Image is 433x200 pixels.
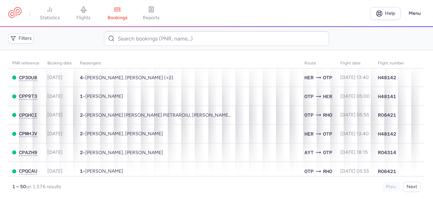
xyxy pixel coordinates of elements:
[382,182,400,192] button: Prev.
[304,149,314,156] span: AYT
[340,131,369,137] span: [DATE] 13:40
[80,112,83,118] span: 2
[8,58,43,68] th: PNR reference
[304,111,314,119] span: OTP
[80,131,83,136] span: 2
[378,112,396,118] span: RO6421
[340,93,370,99] span: [DATE] 05:00
[378,168,396,175] span: RO6421
[47,149,63,155] span: [DATE]
[33,6,67,21] a: statistics
[19,112,37,118] button: CPQHCI
[85,131,163,137] span: Cristina Marinela ZAMFIR, Alexandros PASHOLLARI
[304,168,314,175] span: OTP
[323,111,332,119] span: RHO
[323,149,332,156] span: OTP
[378,93,396,100] span: H48141
[378,131,396,137] span: H48142
[8,33,34,44] button: Filters
[76,58,300,68] th: Passengers
[340,75,369,80] span: [DATE] 13:40
[385,11,395,16] span: Help
[323,130,332,138] span: OTP
[405,7,425,20] button: Menu
[19,93,37,99] button: CPP9T3
[85,112,269,118] span: Maria Malvina PIETRAROIU, Mihai Iulian RADUTA
[85,168,123,174] span: Ionut DRAGNEA MIU
[26,184,61,190] span: on 1,576 results
[47,168,63,174] span: [DATE]
[340,149,368,155] span: [DATE] 18:15
[85,75,173,81] span: Iulian DRUMEA, Bianca DRUMEA, Oana Maria DRUMEA, Victor Stefan DRUMEA
[12,184,26,190] strong: 1 – 50
[19,75,37,81] button: CP3OU8
[304,130,314,138] span: HER
[19,150,37,155] button: CPAZH9
[85,93,123,99] span: Oleksandr KUNITSYN
[40,15,60,21] span: statistics
[378,149,396,156] span: RO4314
[47,131,63,137] span: [DATE]
[100,6,134,21] a: bookings
[323,74,332,81] span: OTP
[19,168,37,174] button: CPQCAU
[80,93,123,99] span: •
[76,15,91,21] span: flights
[336,58,374,68] th: flight date
[143,15,160,21] span: reports
[340,112,369,118] span: [DATE] 05:55
[19,36,32,41] span: Filters
[47,93,63,99] span: [DATE]
[80,168,83,174] span: 1
[19,131,37,137] button: CPMHJV
[340,168,369,174] span: [DATE] 05:55
[80,131,163,137] span: •
[323,168,332,175] span: RHO
[47,75,63,80] span: [DATE]
[370,7,401,20] a: Help
[304,74,314,81] span: HER
[80,93,83,99] span: 1
[300,58,336,68] th: Route
[80,150,83,155] span: 2
[19,75,37,80] span: CP3OU8
[80,150,163,155] span: •
[8,7,22,20] a: CitizenPlane red outlined logo
[43,58,76,68] th: Booking date
[134,6,168,21] a: reports
[80,168,123,174] span: •
[378,74,396,81] span: H48142
[80,75,83,80] span: 4
[304,93,314,100] span: OTP
[85,150,163,155] span: Mustafa SALEH, Nurettin KORKMAZ
[67,6,100,21] a: flights
[374,58,408,68] th: Flight number
[323,93,332,100] span: HER
[80,75,173,81] span: •
[104,31,329,46] input: Search bookings (PNR, name...)
[403,182,421,192] button: Next
[108,15,128,21] span: bookings
[47,112,63,118] span: [DATE]
[80,112,232,118] span: •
